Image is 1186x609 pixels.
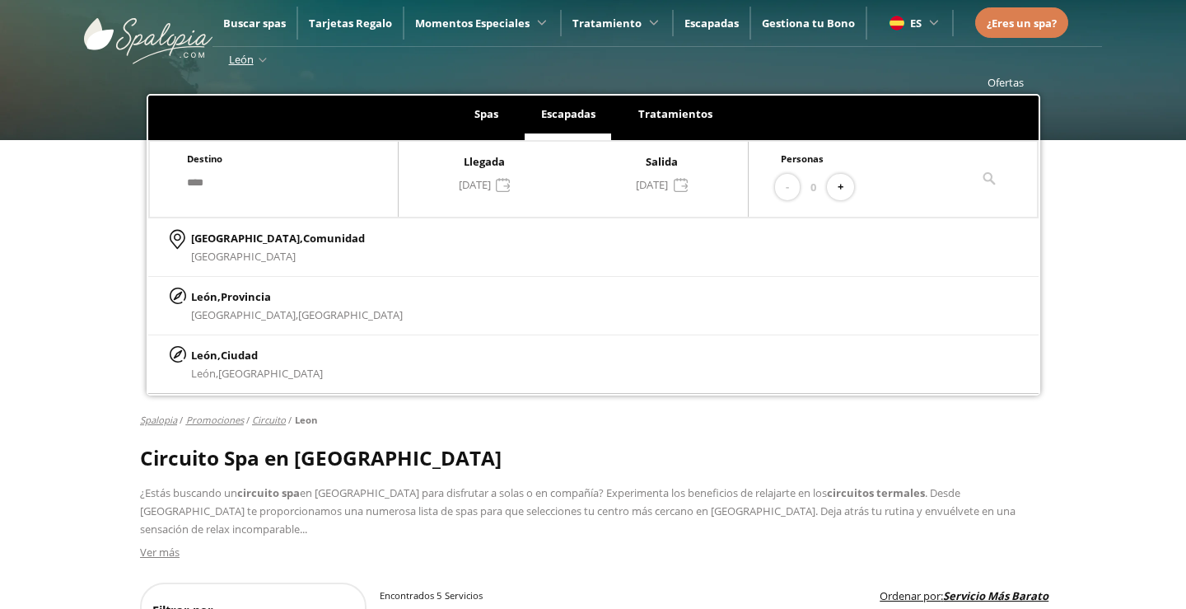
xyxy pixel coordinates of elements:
a: Buscar spas [223,16,286,30]
span: [GEOGRAPHIC_DATA], [191,307,298,322]
a: Ofertas [988,75,1024,90]
span: León, [191,366,218,381]
a: Tarjetas Regalo [309,16,392,30]
a: Escapadas [684,16,739,30]
span: Tratamientos [638,106,712,121]
span: / [288,414,292,427]
span: [GEOGRAPHIC_DATA] [298,307,403,322]
b: circuito spa [237,485,300,500]
span: Ver más [140,545,180,560]
span: ¿Eres un spa? [987,16,1057,30]
p: León, [191,346,323,364]
a: leon [295,414,317,426]
span: ¿Estás buscando un en [GEOGRAPHIC_DATA] para disfrutar a solas o en compañía? Experimenta los ben... [140,485,1016,536]
span: Comunidad [303,231,365,246]
img: ImgLogoSpalopia.BvClDcEz.svg [84,2,212,64]
h2: Encontrados 5 Servicios [380,589,483,602]
label: : [880,588,1048,605]
span: Spas [474,106,498,121]
p: León, [191,288,403,306]
span: Destino [187,152,222,165]
a: Gestiona tu Bono [762,16,855,30]
span: Ciudad [221,348,258,363]
span: Ordenar por [880,588,941,603]
b: circuitos termales [827,485,925,500]
span: Personas [781,152,824,165]
span: / [246,414,250,427]
a: Spalopia [140,414,177,426]
p: [GEOGRAPHIC_DATA], [191,229,365,247]
span: Servicio Más Barato [943,588,1048,603]
span: [GEOGRAPHIC_DATA] [218,366,323,381]
span: [GEOGRAPHIC_DATA] [191,249,296,264]
span: Provincia [221,289,271,304]
span: Escapadas [541,106,595,121]
a: promociones [186,414,244,426]
a: ¿Eres un spa? [987,14,1057,32]
button: Ver más [140,543,180,561]
a: circuito [252,414,286,426]
button: + [827,174,854,201]
div: Circuito Spa en [GEOGRAPHIC_DATA] [140,446,1046,470]
button: - [775,174,800,201]
span: .. [302,522,307,536]
span: 0 [810,178,816,196]
span: León [229,52,254,67]
span: / [180,414,183,427]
